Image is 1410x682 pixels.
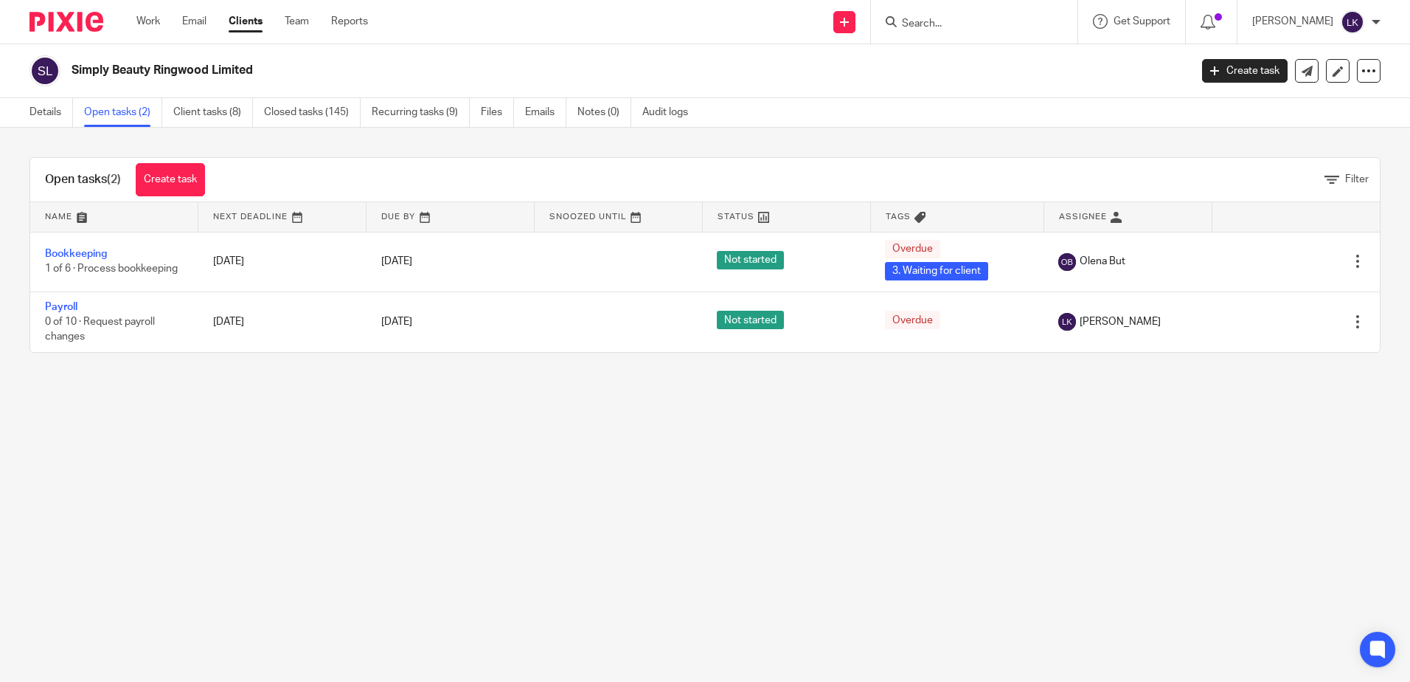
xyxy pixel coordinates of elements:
a: Emails [525,98,566,127]
h1: Open tasks [45,172,121,187]
span: 0 of 10 · Request payroll changes [45,317,155,342]
a: Files [481,98,514,127]
input: Search [900,18,1033,31]
a: Team [285,14,309,29]
span: Get Support [1114,16,1170,27]
img: svg%3E [29,55,60,86]
img: svg%3E [1341,10,1364,34]
a: Open tasks (2) [84,98,162,127]
span: Filter [1345,174,1369,185]
h2: Simply Beauty Ringwood Limited [72,63,958,78]
span: [DATE] [381,256,412,266]
img: svg%3E [1058,313,1076,331]
span: Tags [886,213,911,221]
span: Overdue [885,311,940,329]
a: Create task [1202,59,1288,83]
a: Email [182,14,206,29]
span: Status [718,213,754,221]
a: Reports [331,14,368,29]
img: svg%3E [1058,253,1076,271]
a: Client tasks (8) [173,98,253,127]
td: [DATE] [198,232,367,292]
span: Olena But [1080,254,1125,269]
span: (2) [107,173,121,185]
a: Details [29,98,73,127]
td: [DATE] [198,292,367,352]
a: Create task [136,163,205,196]
a: Closed tasks (145) [264,98,361,127]
span: [DATE] [381,317,412,327]
a: Clients [229,14,263,29]
span: Not started [717,311,784,329]
a: Payroll [45,302,77,312]
a: Notes (0) [577,98,631,127]
p: [PERSON_NAME] [1252,14,1333,29]
img: Pixie [29,12,103,32]
a: Audit logs [642,98,699,127]
span: [PERSON_NAME] [1080,314,1161,329]
a: Bookkeeping [45,249,107,259]
span: Snoozed Until [549,213,627,221]
span: Overdue [885,240,940,258]
span: 3. Waiting for client [885,262,988,280]
span: 1 of 6 · Process bookkeeping [45,264,178,275]
a: Recurring tasks (9) [372,98,470,127]
span: Not started [717,251,784,269]
a: Work [136,14,160,29]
